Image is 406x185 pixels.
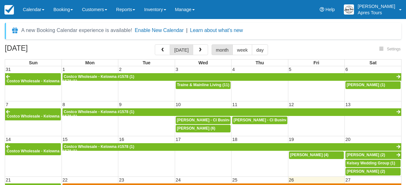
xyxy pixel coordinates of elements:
a: Costco Wholesale - Kelowna #1578 (1) [62,143,401,151]
a: [PERSON_NAME] (6) [176,125,231,132]
p: Apres Tours [358,10,395,16]
button: Settings [376,45,404,54]
a: Costco Wholesale - Kelowna #1578 (1) [62,73,401,81]
span: Tue [143,60,151,65]
span: 3 [175,67,179,72]
span: Sun [29,60,37,65]
button: day [252,44,268,55]
a: [PERSON_NAME] - CI Business Development Manager (11) [176,117,231,124]
span: | [186,28,187,33]
span: 15 [62,137,68,142]
span: 9 [118,102,122,107]
span: Thu [256,60,264,65]
a: Learn about what's new [190,28,243,33]
span: 4 [232,67,235,72]
span: 22 [62,177,68,182]
a: Kelsey Wedding Group (1) [345,160,401,167]
a: [PERSON_NAME] (2) [345,151,401,159]
span: [PERSON_NAME] - CI Business Development Manager (11) [177,118,286,122]
span: [PERSON_NAME] (6) [177,126,215,131]
span: 24 [175,177,181,182]
span: 23 [118,177,125,182]
a: Costco Wholesale - Kelowna #1578 (1) [5,143,61,155]
span: Fri [313,60,319,65]
span: [PERSON_NAME] (1) [347,83,385,87]
span: 25 [232,177,238,182]
img: checkfront-main-nav-mini-logo.png [4,5,14,15]
span: [PERSON_NAME] (2) [347,169,385,174]
span: 8 [62,102,66,107]
span: 10 [175,102,181,107]
span: 17 [175,137,181,142]
span: Costco Wholesale - Kelowna #1578 (1) [7,149,77,153]
span: 2 [118,67,122,72]
span: 26 [288,177,295,182]
span: 31 [5,67,11,72]
span: Settings [387,47,401,51]
span: 5 [288,67,292,72]
button: [DATE] [170,44,193,55]
img: A1 [344,4,354,15]
p: [PERSON_NAME] [358,3,395,10]
button: Enable New Calendar [135,27,184,34]
span: Costco Wholesale - Kelowna #1578 (1) [64,144,134,149]
a: Costco Wholesale - Kelowna #1578 (1) [5,108,61,120]
span: Help [325,7,335,12]
a: Costco Wholesale - Kelowna #1578 (1) [62,108,401,116]
span: Sat [370,60,377,65]
span: Costco Wholesale - Kelowna #1578 (1) [7,79,77,83]
span: Kelsey Wedding Group (1) [347,161,395,165]
a: Traine & Mainline Living (11) [176,81,231,89]
button: week [232,44,252,55]
a: Costco Wholesale - Kelowna #1578 (1) [5,73,61,85]
span: 13 [345,102,351,107]
span: [PERSON_NAME] - CI Business Development Manager (7) [233,118,340,122]
span: 21 [5,177,11,182]
span: 11 [232,102,238,107]
span: 6 [345,67,349,72]
a: [PERSON_NAME] (1) [345,81,401,89]
span: Traine & Mainline Living (11) [177,83,229,87]
h2: [DATE] [5,44,85,56]
a: [PERSON_NAME] (2) [345,168,401,175]
a: [PERSON_NAME] (4) [289,151,344,159]
span: Costco Wholesale - Kelowna #1578 (1) [64,74,134,79]
span: 27 [345,177,351,182]
span: 7 [5,102,9,107]
span: 12 [288,102,295,107]
div: A new Booking Calendar experience is available! [21,27,132,34]
span: [PERSON_NAME] (2) [347,153,385,157]
span: 19 [288,137,295,142]
span: 20 [345,137,351,142]
span: 16 [118,137,125,142]
a: [PERSON_NAME] - CI Business Development Manager (7) [232,117,287,124]
span: 1 [62,67,66,72]
span: [PERSON_NAME] (4) [290,153,329,157]
span: Costco Wholesale - Kelowna #1578 (1) [7,114,77,118]
span: Wed [198,60,208,65]
span: Costco Wholesale - Kelowna #1578 (1) [64,110,134,114]
button: month [212,44,233,55]
span: 14 [5,137,11,142]
i: Help [320,7,324,12]
span: Mon [85,60,95,65]
span: 18 [232,137,238,142]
